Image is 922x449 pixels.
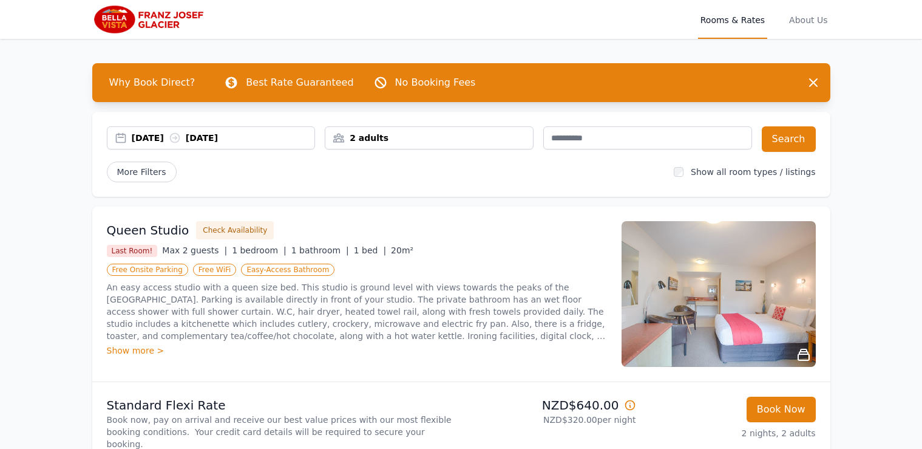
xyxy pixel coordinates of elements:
[291,245,349,255] span: 1 bathroom |
[132,132,315,144] div: [DATE] [DATE]
[107,281,607,342] p: An easy access studio with a queen size bed. This studio is ground level with views towards the p...
[196,221,274,239] button: Check Availability
[100,70,205,95] span: Why Book Direct?
[107,344,607,357] div: Show more >
[747,397,816,422] button: Book Now
[354,245,386,255] span: 1 bed |
[691,167,815,177] label: Show all room types / listings
[107,245,158,257] span: Last Room!
[107,264,188,276] span: Free Onsite Parking
[107,162,177,182] span: More Filters
[646,427,816,439] p: 2 nights, 2 adults
[162,245,227,255] span: Max 2 guests |
[241,264,334,276] span: Easy-Access Bathroom
[107,222,189,239] h3: Queen Studio
[466,397,636,414] p: NZD$640.00
[466,414,636,426] p: NZD$320.00 per night
[107,397,456,414] p: Standard Flexi Rate
[325,132,533,144] div: 2 adults
[395,75,476,90] p: No Booking Fees
[246,75,353,90] p: Best Rate Guaranteed
[193,264,237,276] span: Free WiFi
[391,245,413,255] span: 20m²
[92,5,209,34] img: Bella Vista Franz Josef Glacier
[762,126,816,152] button: Search
[232,245,286,255] span: 1 bedroom |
